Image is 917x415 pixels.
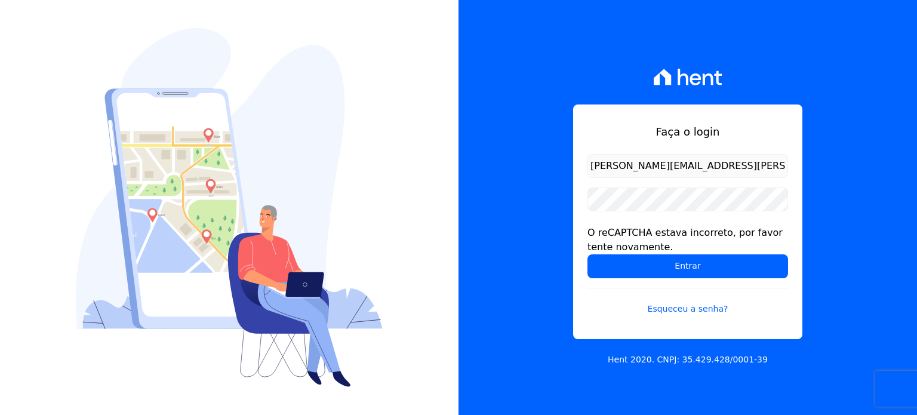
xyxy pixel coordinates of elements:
[587,154,788,178] input: Email
[76,28,383,387] img: Login
[587,124,788,140] h1: Faça o login
[587,288,788,315] a: Esqueceu a senha?
[587,254,788,278] input: Entrar
[608,353,768,366] p: Hent 2020. CNPJ: 35.429.428/0001-39
[587,226,788,254] div: O reCAPTCHA estava incorreto, por favor tente novamente.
